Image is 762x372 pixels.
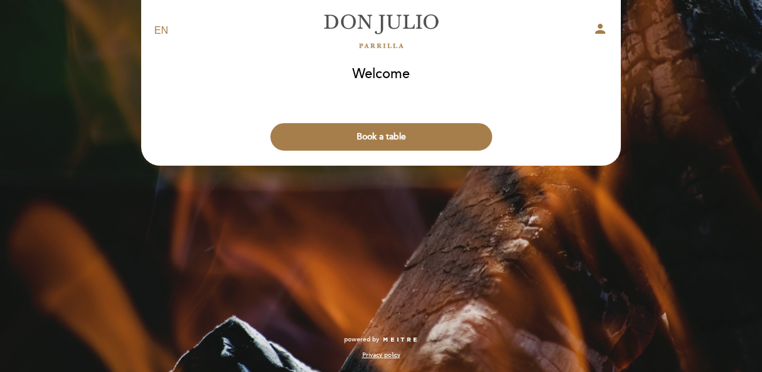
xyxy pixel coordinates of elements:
[352,67,410,82] h1: Welcome
[593,21,608,36] i: person
[362,351,400,359] a: Privacy policy
[303,14,459,48] a: [PERSON_NAME]
[344,335,379,344] span: powered by
[382,337,418,343] img: MEITRE
[593,21,608,41] button: person
[344,335,418,344] a: powered by
[270,123,492,151] button: Book a table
